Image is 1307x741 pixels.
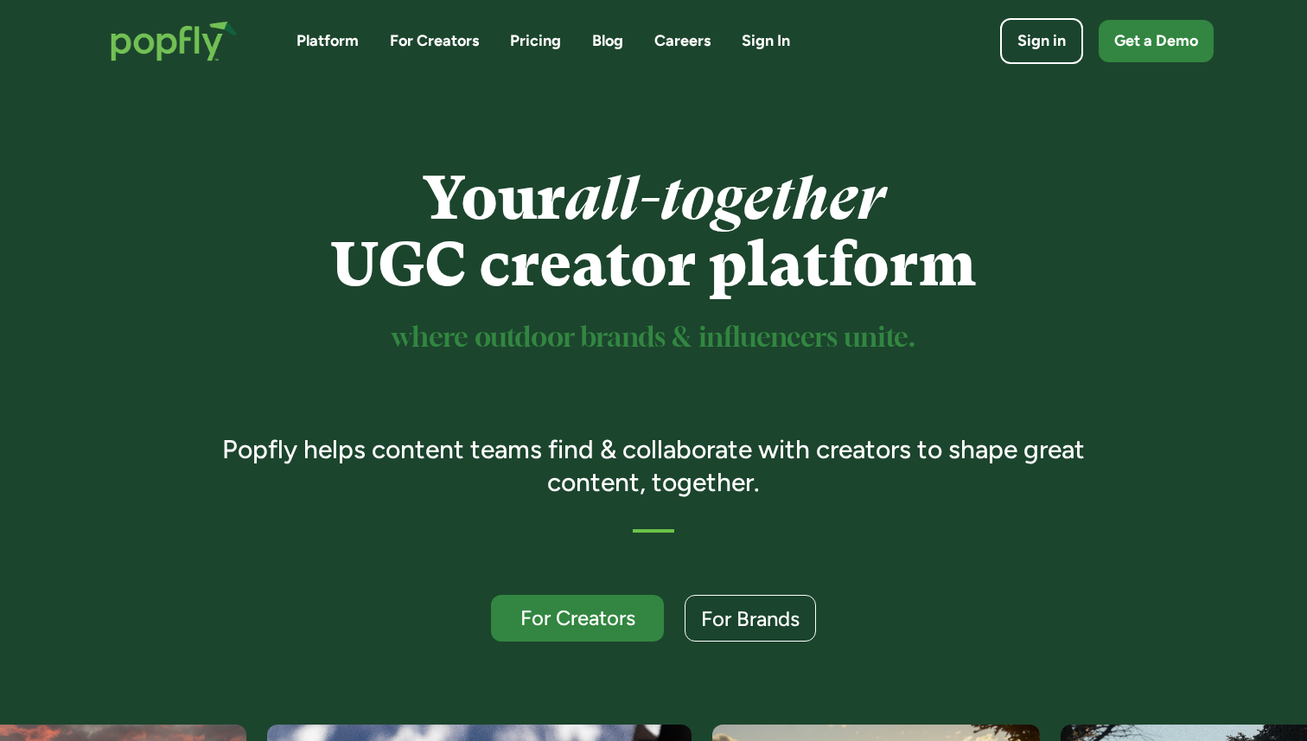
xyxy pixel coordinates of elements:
[390,30,479,52] a: For Creators
[1000,18,1083,64] a: Sign in
[592,30,623,52] a: Blog
[198,165,1110,298] h1: Your UGC creator platform
[1017,30,1066,52] div: Sign in
[296,30,359,52] a: Platform
[1114,30,1198,52] div: Get a Demo
[198,433,1110,498] h3: Popfly helps content teams find & collaborate with creators to shape great content, together.
[742,30,790,52] a: Sign In
[507,607,648,629] div: For Creators
[565,163,884,233] em: all-together
[510,30,561,52] a: Pricing
[491,595,664,642] a: For Creators
[93,3,255,79] a: home
[654,30,711,52] a: Careers
[701,608,800,629] div: For Brands
[685,595,816,642] a: For Brands
[1099,20,1214,62] a: Get a Demo
[392,325,915,352] sup: where outdoor brands & influencers unite.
